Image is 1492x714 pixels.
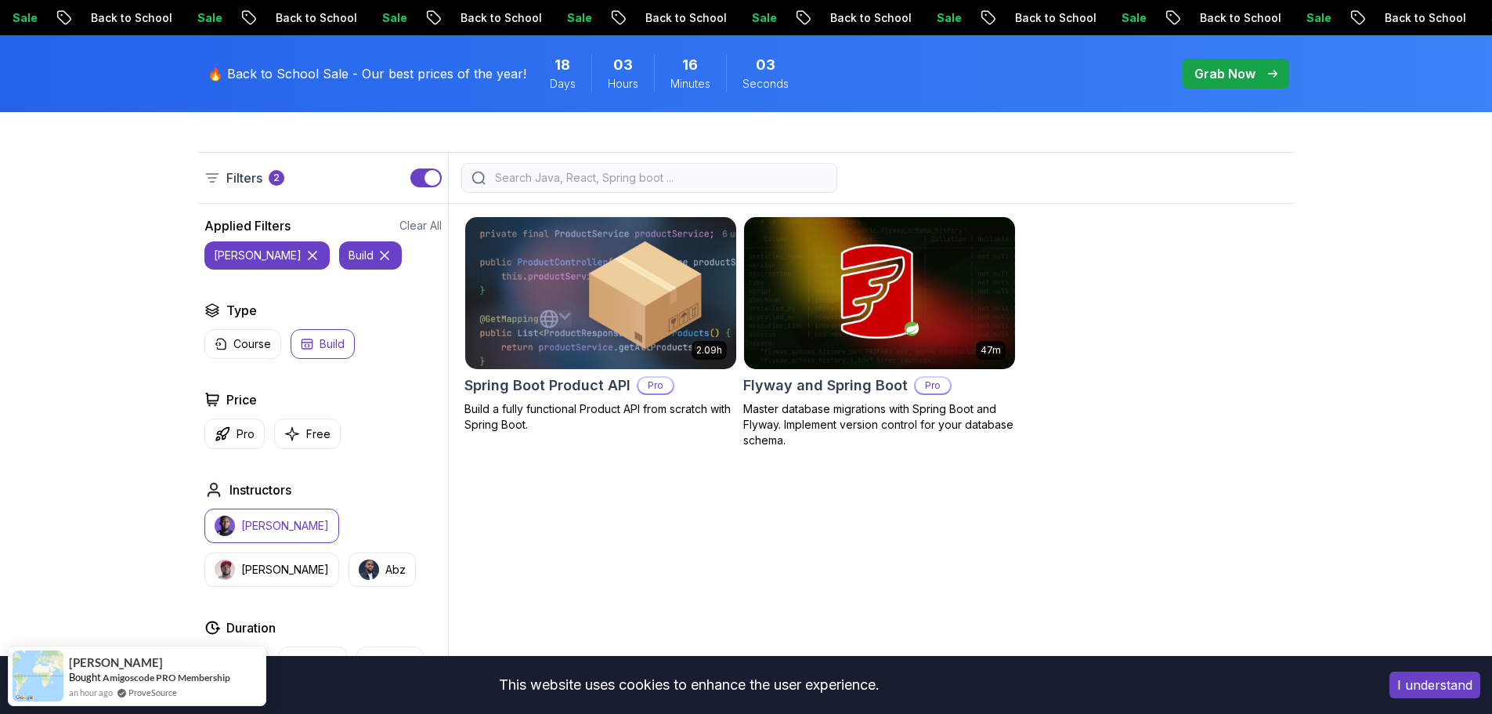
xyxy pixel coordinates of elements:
[743,401,1016,448] p: Master database migrations with Spring Boot and Flyway. Implement version control for your databa...
[69,671,101,683] span: Bought
[638,378,673,393] p: Pro
[922,10,972,26] p: Sale
[742,76,789,92] span: Seconds
[208,64,526,83] p: 🔥 Back to School Sale - Our best prices of the year!
[226,390,257,409] h2: Price
[385,562,406,578] p: Abz
[367,10,417,26] p: Sale
[743,216,1016,448] a: Flyway and Spring Boot card47mFlyway and Spring BootProMaster database migrations with Spring Boo...
[12,668,1366,702] div: This website uses cookies to enhance the user experience.
[215,516,235,536] img: instructor img
[241,518,329,534] p: [PERSON_NAME]
[815,10,922,26] p: Back to School
[273,172,280,184] p: 2
[241,562,329,578] p: [PERSON_NAME]
[981,344,1001,357] p: 47m
[204,216,291,235] h2: Applied Filters
[550,76,576,92] span: Days
[306,426,331,442] p: Free
[182,10,233,26] p: Sale
[261,10,367,26] p: Back to School
[349,248,374,263] p: build
[1370,10,1476,26] p: Back to School
[204,553,339,587] button: instructor img[PERSON_NAME]
[204,509,339,543] button: instructor img[PERSON_NAME]
[744,217,1015,369] img: Flyway and Spring Boot card
[226,618,276,637] h2: Duration
[204,329,281,359] button: Course
[458,213,742,372] img: Spring Boot Product API card
[737,10,787,26] p: Sale
[229,480,291,499] h2: Instructors
[1194,64,1255,83] p: Grab Now
[359,560,379,580] img: instructor img
[1185,10,1292,26] p: Back to School
[399,218,442,234] button: Clear All
[756,54,775,76] span: 3 Seconds
[696,344,722,357] p: 2.09h
[214,248,302,263] p: [PERSON_NAME]
[226,301,257,320] h2: Type
[916,378,950,393] p: Pro
[128,686,177,699] a: ProveSource
[1292,10,1342,26] p: Sale
[464,401,737,433] p: Build a fully functional Product API from scratch with Spring Boot.
[1000,10,1107,26] p: Back to School
[233,336,271,352] p: Course
[552,10,602,26] p: Sale
[291,329,355,359] button: Build
[1389,672,1480,698] button: Accept cookies
[630,10,737,26] p: Back to School
[204,241,330,270] button: [PERSON_NAME]
[682,54,698,76] span: 16 Minutes
[339,241,402,270] button: build
[356,647,424,676] button: +3 Hours
[367,654,414,669] p: +3 Hours
[613,54,633,76] span: 3 Hours
[320,336,345,352] p: Build
[274,419,341,449] button: Free
[69,686,113,699] span: an hour ago
[237,426,255,442] p: Pro
[215,560,235,580] img: instructor img
[13,651,63,701] img: provesource social proof notification image
[492,170,827,186] input: Search Java, React, Spring boot ...
[555,54,570,76] span: 18 Days
[288,654,337,669] p: 1-3 Hours
[349,553,416,587] button: instructor imgAbz
[1107,10,1157,26] p: Sale
[278,647,347,676] button: 1-3 Hours
[76,10,182,26] p: Back to School
[226,169,262,187] p: Filters
[103,672,230,683] a: Amigoscode PRO Membership
[446,10,552,26] p: Back to School
[608,76,638,92] span: Hours
[464,375,630,397] h2: Spring Boot Product API
[670,76,710,92] span: Minutes
[464,216,737,433] a: Spring Boot Product API card2.09hSpring Boot Product APIProBuild a fully functional Product API f...
[743,375,908,397] h2: Flyway and Spring Boot
[204,419,265,449] button: Pro
[69,656,163,669] span: [PERSON_NAME]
